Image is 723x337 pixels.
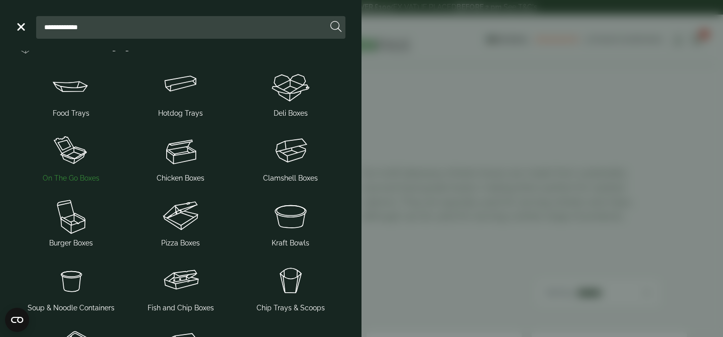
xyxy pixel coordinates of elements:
span: Clamshell Boxes [263,173,318,184]
img: Burger_box.svg [20,196,122,236]
span: Pizza Boxes [161,238,200,248]
a: Hotdog Trays [130,64,232,121]
a: Clamshell Boxes [239,129,341,186]
img: Chip_tray.svg [239,261,341,301]
span: Hotdog Trays [158,108,203,119]
span: Chip Trays & Scoops [257,303,325,313]
span: Deli Boxes [274,108,308,119]
span: Fish and Chip Boxes [148,303,214,313]
img: OnTheGo_boxes.svg [20,131,122,171]
span: Chicken Boxes [157,173,204,184]
button: Open CMP widget [5,308,29,332]
a: Chip Trays & Scoops [239,259,341,315]
a: Food Trays [20,64,122,121]
img: FishNchip_box.svg [130,261,232,301]
img: Food_tray.svg [20,66,122,106]
img: Deli_box.svg [239,66,341,106]
img: SoupNoodle_container.svg [20,261,122,301]
span: Food Trays [53,108,89,119]
img: Chicken_box-1.svg [130,131,232,171]
img: Clamshell_box.svg [239,131,341,171]
span: Kraft Bowls [272,238,309,248]
img: SoupNsalad_bowls.svg [239,196,341,236]
a: Kraft Bowls [239,194,341,250]
a: Burger Boxes [20,194,122,250]
span: On The Go Boxes [43,173,99,184]
a: Deli Boxes [239,64,341,121]
a: Chicken Boxes [130,129,232,186]
a: Fish and Chip Boxes [130,259,232,315]
img: Pizza_boxes.svg [130,196,232,236]
span: Soup & Noodle Containers [28,303,114,313]
span: Burger Boxes [49,238,93,248]
a: Pizza Boxes [130,194,232,250]
a: On The Go Boxes [20,129,122,186]
a: Soup & Noodle Containers [20,259,122,315]
img: Hotdog_tray.svg [130,66,232,106]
